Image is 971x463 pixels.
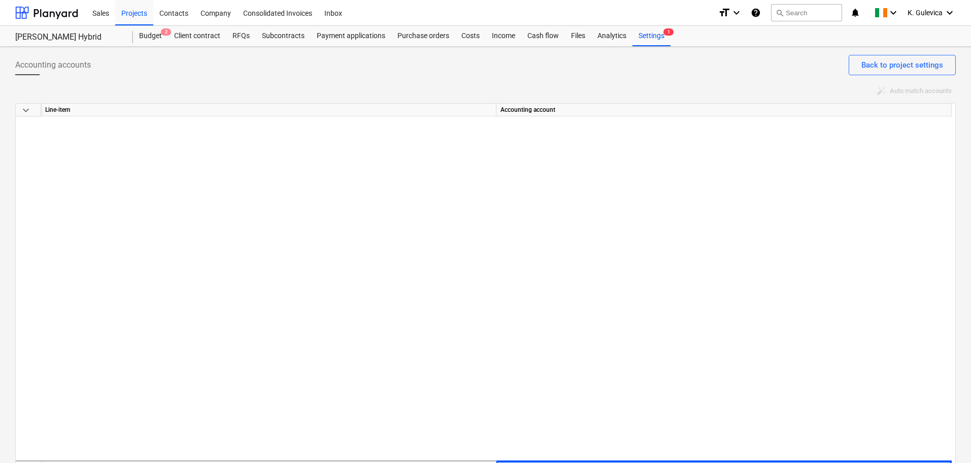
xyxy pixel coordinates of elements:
div: Budget [133,26,168,46]
span: K. Gulevica [908,9,943,17]
span: 1 [663,28,674,36]
a: Settings1 [632,26,671,46]
span: Accounting accounts [15,59,91,71]
a: RFQs [226,26,256,46]
a: Costs [455,26,486,46]
span: keyboard_arrow_down [20,104,32,116]
a: Income [486,26,521,46]
div: Line-item [41,104,496,116]
div: Settings [632,26,671,46]
div: Accounting account [496,104,952,116]
i: Knowledge base [751,7,761,19]
a: Payment applications [311,26,391,46]
span: 2 [161,28,171,36]
i: keyboard_arrow_down [944,7,956,19]
div: [PERSON_NAME] Hybrid [15,32,121,43]
a: Cash flow [521,26,565,46]
iframe: Chat Widget [920,414,971,463]
a: Client contract [168,26,226,46]
a: Budget2 [133,26,168,46]
i: format_size [718,7,730,19]
a: Subcontracts [256,26,311,46]
i: notifications [850,7,860,19]
a: Files [565,26,591,46]
i: keyboard_arrow_down [730,7,743,19]
a: Purchase orders [391,26,455,46]
span: search [776,9,784,17]
button: Search [771,4,842,21]
a: Analytics [591,26,632,46]
div: Back to project settings [861,58,943,72]
i: keyboard_arrow_down [887,7,899,19]
button: Back to project settings [849,55,956,75]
